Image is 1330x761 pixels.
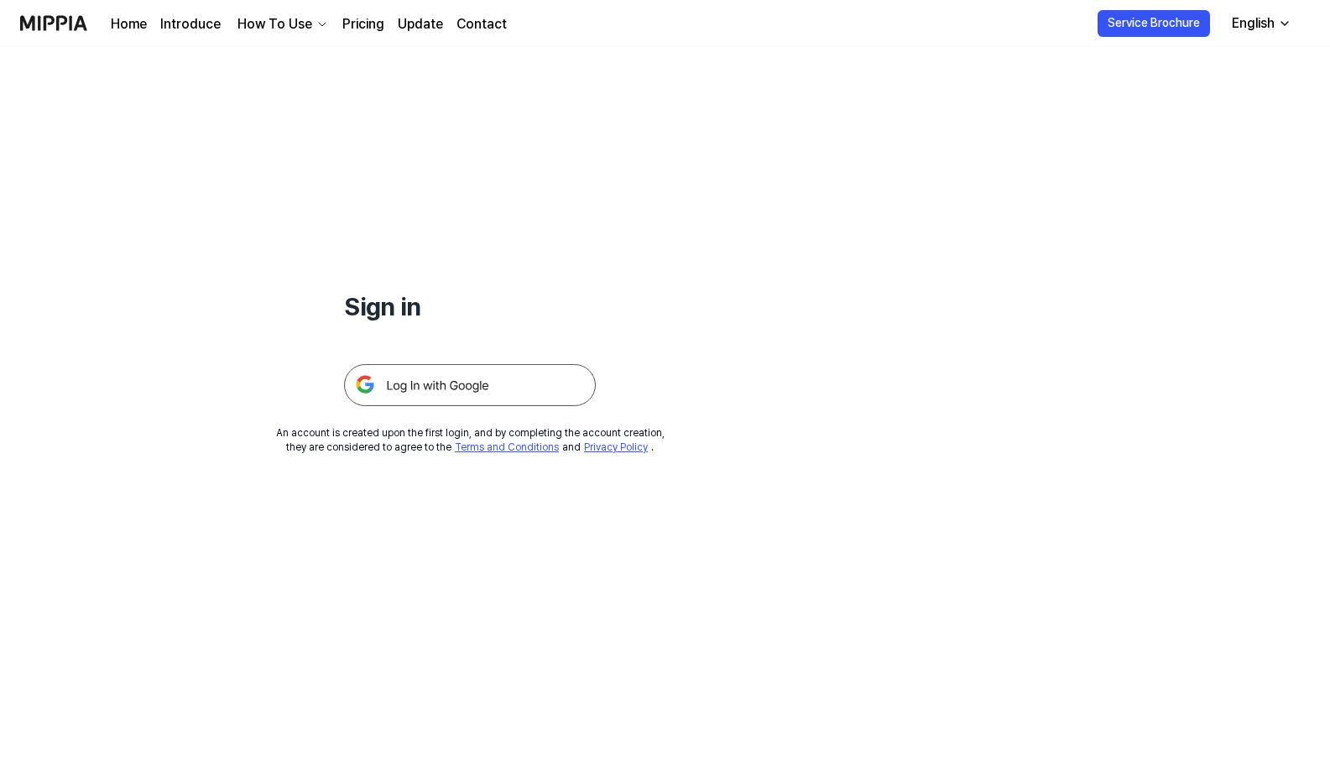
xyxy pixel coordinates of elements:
img: 구글 로그인 버튼 [344,364,596,406]
a: Home [111,14,147,34]
h1: Sign in [344,289,596,324]
a: Pricing [342,14,384,34]
a: Privacy Policy [584,441,648,453]
button: Service Brochure [1098,10,1210,37]
div: How To Use [234,14,316,34]
div: English [1228,13,1278,34]
a: Update [398,14,443,34]
a: Terms and Conditions [455,441,559,453]
a: Contact [456,14,507,34]
div: An account is created upon the first login, and by completing the account creation, they are cons... [276,426,665,455]
a: Introduce [160,14,221,34]
button: English [1218,7,1301,40]
button: How To Use [234,14,329,34]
